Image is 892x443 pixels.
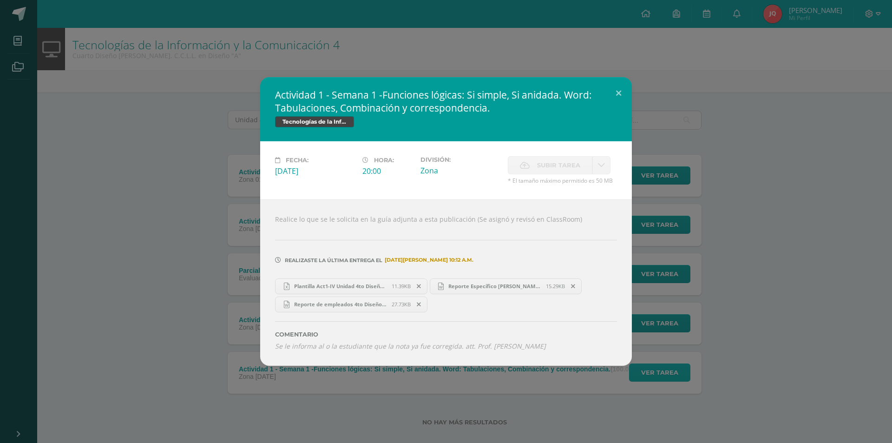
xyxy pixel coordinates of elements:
a: Plantilla Act1-IV Unidad 4to Diseño y Finazas Datos.xlsx 11.39KB [275,278,427,294]
label: Comentario [275,331,617,338]
span: Realizaste la última entrega el [285,257,382,264]
span: Tecnologías de la Información y la Comunicación 4 [275,116,354,127]
div: Zona [420,165,500,176]
span: Hora: [374,157,394,164]
a: Reporte de empleados 4to Diseño [PERSON_NAME] clave 12.docx 27.73KB [275,297,427,312]
div: Realice lo que se le solicita en la guía adjunta a esta publicación (Se asignó y revisó en ClassR... [260,199,632,365]
button: Close (Esc) [605,77,632,109]
span: Reporte Específico [PERSON_NAME] 4to diseño.docx [444,283,546,290]
a: Reporte Específico [PERSON_NAME] 4to diseño.docx 15.29KB [430,278,582,294]
span: 11.39KB [392,283,411,290]
div: [DATE] [275,166,355,176]
span: Remover entrega [565,281,581,291]
span: Plantilla Act1-IV Unidad 4to Diseño y Finazas Datos.xlsx [289,283,392,290]
a: La fecha de entrega ha expirado [592,156,610,174]
span: 27.73KB [392,301,411,308]
span: Remover entrega [411,299,427,310]
span: Fecha: [286,157,308,164]
label: División: [420,156,500,163]
span: Subir tarea [537,157,580,174]
i: Se le informa al o la estudiante que la nota ya fue corregida. att. Prof. [PERSON_NAME] [275,342,546,350]
span: Reporte de empleados 4to Diseño [PERSON_NAME] clave 12.docx [289,301,392,308]
div: 20:00 [362,166,413,176]
h2: Actividad 1 - Semana 1 -Funciones lógicas: Si simple, Si anidada. Word: Tabulaciones, Combinación... [275,88,617,114]
span: Remover entrega [411,281,427,291]
label: La fecha de entrega ha expirado [508,156,592,174]
span: * El tamaño máximo permitido es 50 MB [508,177,617,185]
span: 15.29KB [546,283,565,290]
